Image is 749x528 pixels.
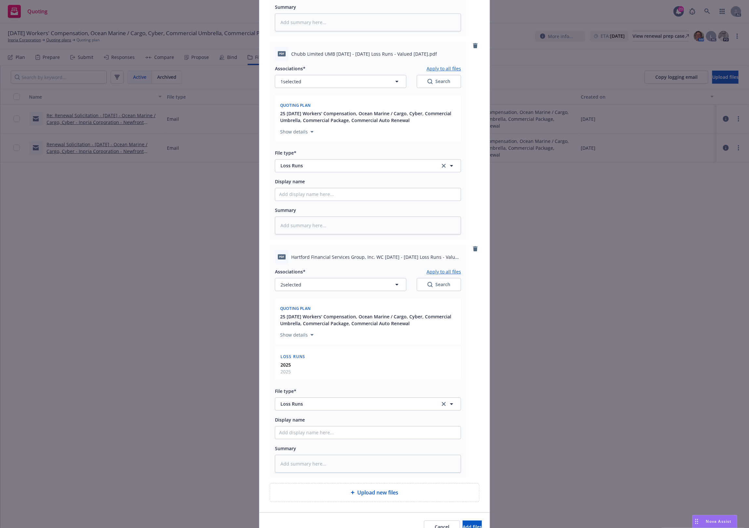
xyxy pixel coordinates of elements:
[270,483,479,502] div: Upload new files
[471,42,479,49] a: remove
[706,519,732,524] span: Nova Assist
[693,515,701,528] div: Drag to move
[275,65,306,72] span: Associations*
[280,281,301,288] span: 2 selected
[280,362,291,368] strong: 2025
[280,306,311,311] span: Quoting plan
[278,331,316,339] button: Show details
[275,278,406,291] button: 2selected
[278,128,316,136] button: Show details
[280,354,306,359] span: Loss Runs
[275,388,296,394] span: File type*
[440,162,448,170] a: clear selection
[275,4,296,10] span: Summary
[692,515,737,528] button: Nova Assist
[280,110,457,124] button: 25 [DATE] Workers' Compensation, Ocean Marine / Cargo, Cyber, Commercial Umbrella, Commercial Pac...
[275,426,461,439] input: Add display name here...
[275,397,461,410] button: Loss Runsclear selection
[275,445,296,452] span: Summary
[278,51,286,56] span: pdf
[278,254,286,259] span: pdf
[275,188,461,201] input: Add display name here...
[291,254,461,260] span: Hartford Financial Services Group, Inc. WC [DATE] - [DATE] Loss Runs - Valued [DATE].pdf
[275,75,406,88] button: 1selected
[428,282,433,287] svg: Search
[428,78,450,85] div: Search
[428,281,450,288] div: Search
[417,278,461,291] button: SearchSearch
[427,64,461,72] button: Apply to all files
[275,178,305,185] span: Display name
[280,400,431,407] span: Loss Runs
[417,75,461,88] button: SearchSearch
[280,78,301,85] span: 1 selected
[280,103,311,108] span: Quoting plan
[428,79,433,84] svg: Search
[275,159,461,172] button: Loss Runsclear selection
[471,245,479,253] a: remove
[275,269,306,275] span: Associations*
[280,313,457,327] button: 25 [DATE] Workers' Compensation, Ocean Marine / Cargo, Cyber, Commercial Umbrella, Commercial Pac...
[280,368,291,375] span: 2025
[440,400,448,408] a: clear selection
[275,417,305,423] span: Display name
[357,489,398,496] span: Upload new files
[291,50,437,57] span: Chubb Limited UMB [DATE] - [DATE] Loss Runs - Valued [DATE].pdf
[275,150,296,156] span: File type*
[275,207,296,213] span: Summary
[280,162,431,169] span: Loss Runs
[427,268,461,275] button: Apply to all files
